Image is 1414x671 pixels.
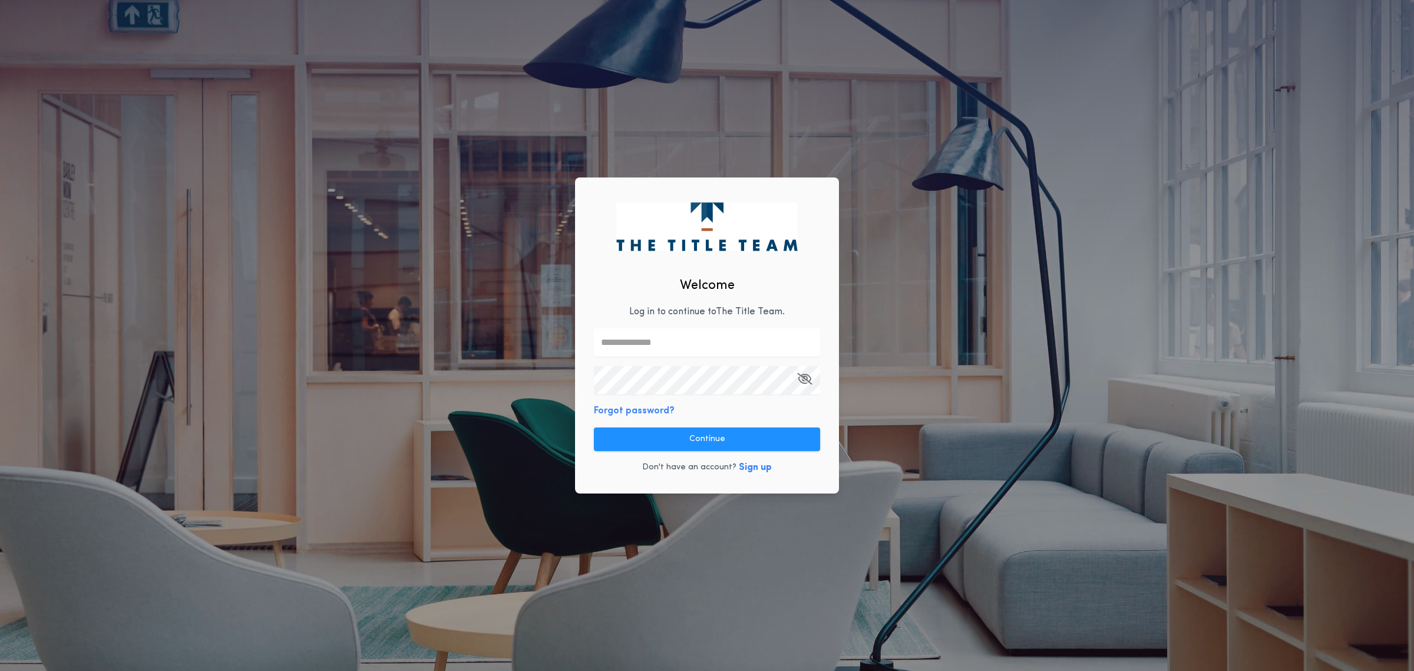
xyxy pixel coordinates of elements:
[616,202,797,251] img: logo
[629,305,785,319] p: Log in to continue to The Title Team .
[739,461,772,475] button: Sign up
[680,276,735,295] h2: Welcome
[642,462,736,473] p: Don't have an account?
[594,427,820,451] button: Continue
[594,404,675,418] button: Forgot password?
